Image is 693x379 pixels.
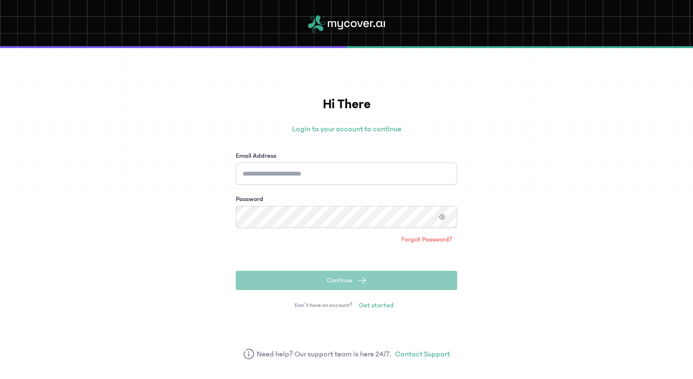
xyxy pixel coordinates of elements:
[236,271,457,290] button: Continue
[359,301,394,310] span: Get started
[236,123,457,135] p: Login to your account to continue
[236,151,276,161] label: Email Address
[257,348,392,360] span: Need help? Our support team is here 24/7.
[354,298,398,313] a: Get started
[236,194,263,204] label: Password
[295,302,352,309] span: Don’t have an account?
[397,232,457,247] a: Forgot Password?
[401,235,452,244] span: Forgot Password?
[327,276,352,285] span: Continue
[236,94,457,114] h1: Hi There
[395,348,450,360] a: Contact Support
